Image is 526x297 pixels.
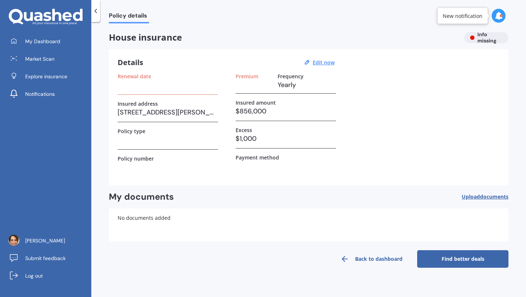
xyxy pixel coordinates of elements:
[443,12,483,19] div: New notification
[278,79,336,90] h3: Yearly
[5,233,91,248] a: [PERSON_NAME]
[5,87,91,101] a: Notifications
[118,128,145,134] label: Policy type
[5,69,91,84] a: Explore insurance
[8,235,19,246] img: AOh14Gi7CEW1Rz4NWyQ8kjkL3VFU9J3O2CAmceD8uzcX=s96-c
[109,12,149,22] span: Policy details
[25,73,67,80] span: Explore insurance
[236,154,279,161] label: Payment method
[118,73,151,79] label: Renewal date
[25,255,66,262] span: Submit feedback
[480,193,508,200] span: documents
[109,208,508,241] div: No documents added
[25,90,55,98] span: Notifications
[278,73,304,79] label: Frequency
[310,59,337,66] button: Edit now
[236,99,276,106] label: Insured amount
[462,194,508,200] span: Upload
[25,55,54,63] span: Market Scan
[118,155,154,162] label: Policy number
[5,268,91,283] a: Log out
[236,133,336,144] h3: $1,000
[109,32,458,43] span: House insurance
[118,58,143,67] h3: Details
[236,106,336,117] h3: $856,000
[236,127,252,133] label: Excess
[5,34,91,49] a: My Dashboard
[236,73,258,79] label: Premium
[118,101,158,107] label: Insured address
[326,250,417,268] a: Back to dashboard
[109,191,174,203] h2: My documents
[417,250,508,268] a: Find better deals
[5,251,91,266] a: Submit feedback
[313,59,335,66] u: Edit now
[25,38,60,45] span: My Dashboard
[462,191,508,203] button: Uploaddocuments
[25,272,43,279] span: Log out
[118,107,218,118] h3: [STREET_ADDRESS][PERSON_NAME][PERSON_NAME]
[5,52,91,66] a: Market Scan
[25,237,65,244] span: [PERSON_NAME]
